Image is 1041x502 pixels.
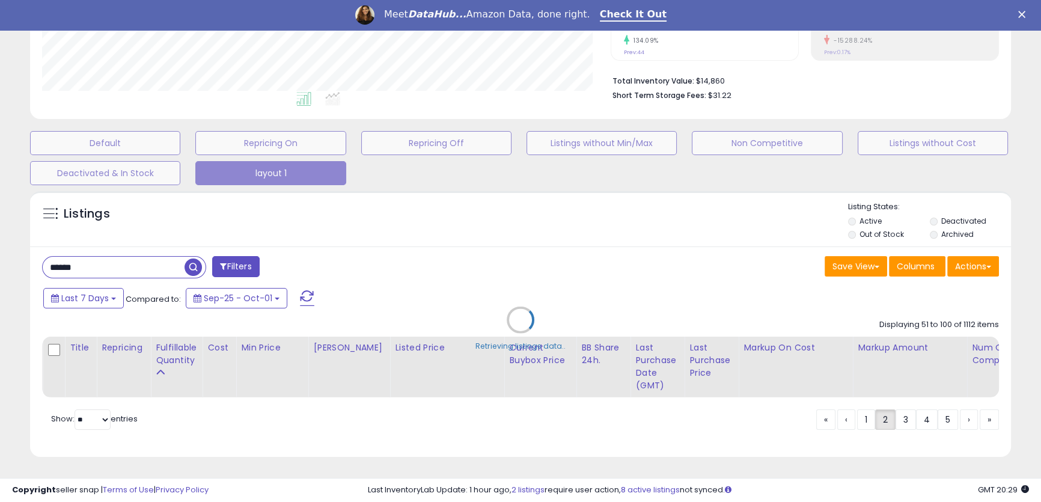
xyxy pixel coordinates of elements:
b: Short Term Storage Fees: [612,90,706,100]
div: Last InventoryLab Update: 1 hour ago, require user action, not synced. [368,485,1029,496]
button: Default [30,131,180,155]
li: $14,860 [612,73,990,87]
a: Terms of Use [103,484,154,495]
small: 134.09% [629,36,659,45]
img: Profile image for Georgie [355,5,374,25]
button: Deactivated & In Stock [30,161,180,185]
button: Repricing Off [361,131,511,155]
i: DataHub... [408,8,466,20]
small: Prev: 0.17% [824,49,850,56]
button: Listings without Cost [858,131,1008,155]
a: 8 active listings [621,484,680,495]
button: layout 1 [195,161,346,185]
div: seller snap | | [12,485,209,496]
div: Close [1018,11,1030,18]
strong: Copyright [12,484,56,495]
b: Total Inventory Value: [612,76,694,86]
button: Listings without Min/Max [527,131,677,155]
small: Prev: 44 [624,49,644,56]
span: 2025-10-9 20:29 GMT [978,484,1029,495]
button: Non Competitive [692,131,842,155]
span: $31.22 [708,90,731,101]
small: -15288.24% [829,36,872,45]
a: Check It Out [600,8,667,22]
a: 2 listings [511,484,545,495]
a: Privacy Policy [156,484,209,495]
button: Repricing On [195,131,346,155]
div: Retrieving listings data.. [475,340,566,351]
div: Meet Amazon Data, done right. [384,8,590,20]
